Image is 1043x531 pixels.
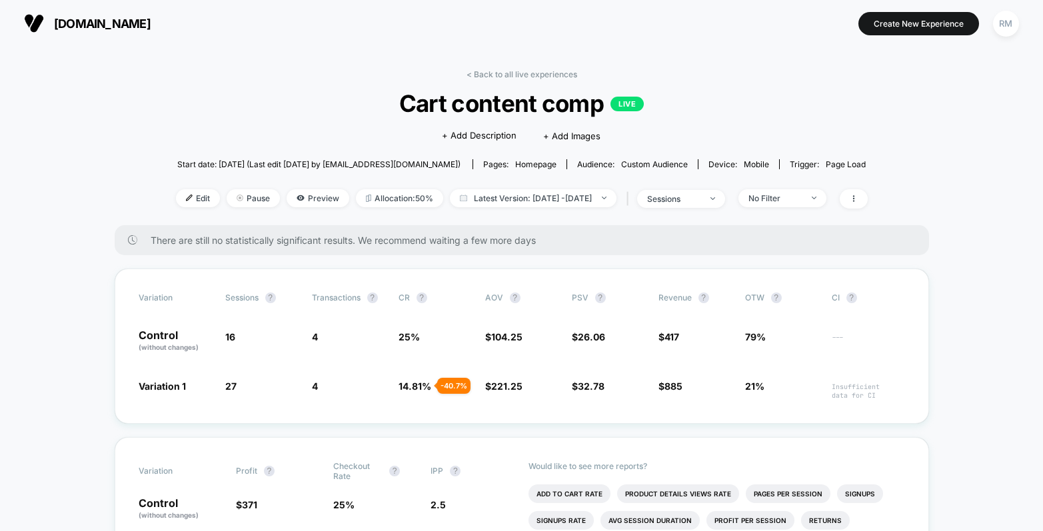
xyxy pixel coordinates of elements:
[748,193,802,203] div: No Filter
[437,378,471,394] div: - 40.7 %
[367,292,378,303] button: ?
[846,292,857,303] button: ?
[572,331,605,342] span: $
[832,292,905,303] span: CI
[151,235,902,246] span: There are still no statistically significant results. We recommend waiting a few more days
[801,511,850,530] li: Returns
[312,380,318,392] span: 4
[485,331,522,342] span: $
[572,292,588,302] span: PSV
[356,189,443,207] span: Allocation: 50%
[577,159,688,169] div: Audience:
[399,331,420,342] span: 25 %
[510,292,521,303] button: ?
[264,466,275,476] button: ?
[139,330,212,352] p: Control
[543,131,600,141] span: + Add Images
[442,129,517,143] span: + Add Description
[858,12,979,35] button: Create New Experience
[826,159,866,169] span: Page Load
[177,159,461,169] span: Start date: [DATE] (Last edit [DATE] by [EMAIL_ADDRESS][DOMAIN_NAME])
[610,97,644,111] p: LIVE
[237,195,243,201] img: end
[210,89,832,117] span: Cart content comp
[139,498,223,520] p: Control
[706,511,794,530] li: Profit Per Session
[225,331,235,342] span: 16
[710,197,715,200] img: end
[450,189,616,207] span: Latest Version: [DATE] - [DATE]
[485,292,503,302] span: AOV
[812,197,816,199] img: end
[771,292,782,303] button: ?
[460,195,467,201] img: calendar
[528,484,610,503] li: Add To Cart Rate
[602,197,606,199] img: end
[745,331,766,342] span: 79%
[658,331,679,342] span: $
[20,13,155,34] button: [DOMAIN_NAME]
[483,159,556,169] div: Pages:
[176,189,220,207] span: Edit
[431,499,446,510] span: 2.5
[236,466,257,476] span: Profit
[333,499,355,510] span: 25 %
[658,292,692,302] span: Revenue
[225,292,259,302] span: Sessions
[186,195,193,201] img: edit
[623,189,637,209] span: |
[265,292,276,303] button: ?
[139,343,199,351] span: (without changes)
[389,466,400,476] button: ?
[578,331,605,342] span: 26.06
[698,292,709,303] button: ?
[664,331,679,342] span: 417
[139,292,212,303] span: Variation
[485,380,522,392] span: $
[417,292,427,303] button: ?
[698,159,779,169] span: Device:
[467,69,577,79] a: < Back to all live experiences
[333,461,383,481] span: Checkout Rate
[242,499,257,510] span: 371
[236,499,257,510] span: $
[312,292,361,302] span: Transactions
[491,331,522,342] span: 104.25
[399,292,410,302] span: CR
[139,380,186,392] span: Variation 1
[366,195,371,202] img: rebalance
[227,189,280,207] span: Pause
[572,380,604,392] span: $
[600,511,700,530] li: Avg Session Duration
[450,466,461,476] button: ?
[989,10,1023,37] button: RM
[528,511,594,530] li: Signups Rate
[399,380,431,392] span: 14.81 %
[746,484,830,503] li: Pages Per Session
[745,292,818,303] span: OTW
[837,484,883,503] li: Signups
[139,461,212,481] span: Variation
[431,466,443,476] span: IPP
[647,194,700,204] div: sessions
[993,11,1019,37] div: RM
[745,380,764,392] span: 21%
[528,461,905,471] p: Would like to see more reports?
[832,333,905,352] span: ---
[790,159,866,169] div: Trigger:
[664,380,682,392] span: 885
[832,382,905,400] span: Insufficient data for CI
[621,159,688,169] span: Custom Audience
[595,292,606,303] button: ?
[578,380,604,392] span: 32.78
[515,159,556,169] span: homepage
[54,17,151,31] span: [DOMAIN_NAME]
[312,331,318,342] span: 4
[225,380,237,392] span: 27
[617,484,739,503] li: Product Details Views Rate
[24,13,44,33] img: Visually logo
[744,159,769,169] span: mobile
[139,511,199,519] span: (without changes)
[491,380,522,392] span: 221.25
[287,189,349,207] span: Preview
